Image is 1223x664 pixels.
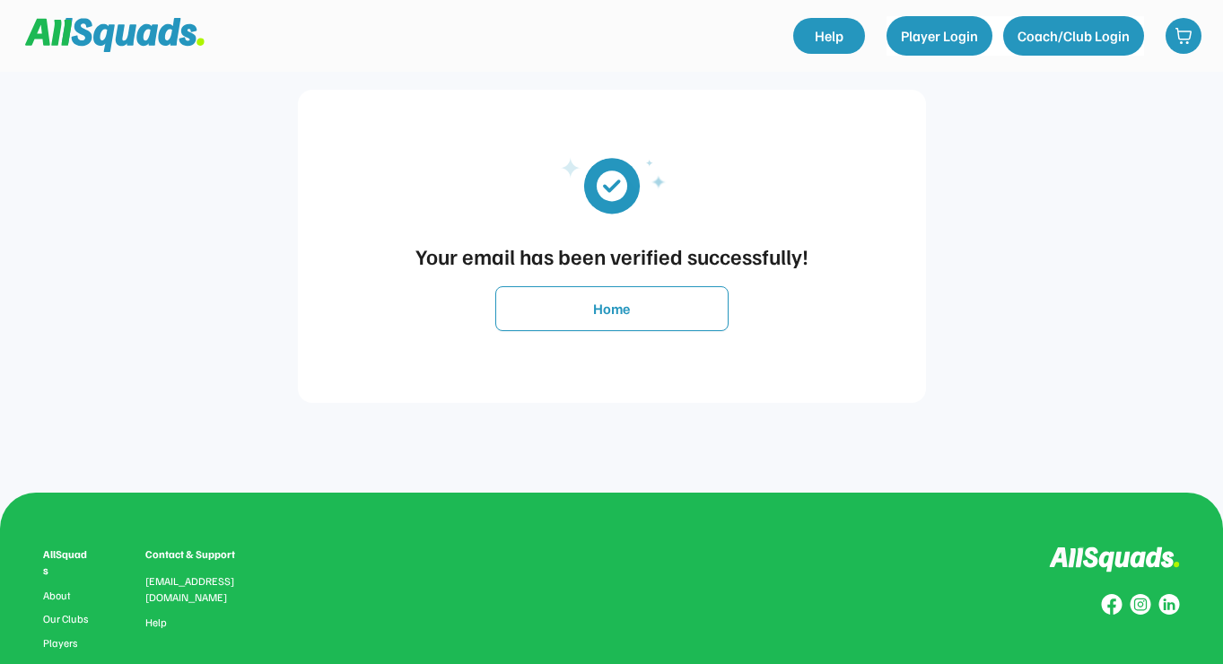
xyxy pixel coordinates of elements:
[1049,546,1180,572] img: Logo%20inverted.svg
[145,546,257,563] div: Contact & Support
[43,546,92,579] div: AllSquads
[145,573,257,606] div: [EMAIL_ADDRESS][DOMAIN_NAME]
[43,613,92,625] a: Our Clubs
[316,240,908,272] div: Your email has been verified successfully!
[495,286,729,331] button: Home
[531,144,693,225] img: email_verified_updated.svg
[1130,594,1151,616] img: Group%20copy%207.svg
[43,590,92,602] a: About
[1003,16,1144,56] button: Coach/Club Login
[25,18,205,52] img: Squad%20Logo.svg
[1101,594,1123,616] img: Group%20copy%208.svg
[1175,27,1192,45] img: shopping-cart-01%20%281%29.svg
[145,616,167,629] a: Help
[1158,594,1180,616] img: Group%20copy%206.svg
[43,637,92,650] a: Players
[793,18,865,54] a: Help
[887,16,992,56] button: Player Login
